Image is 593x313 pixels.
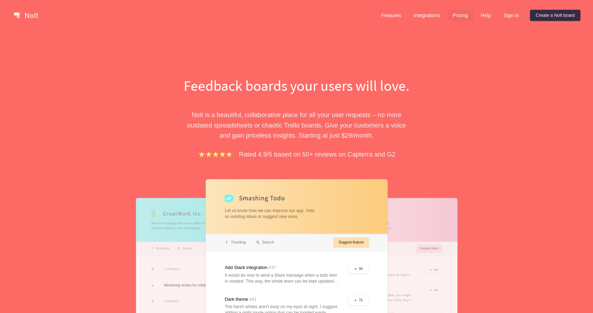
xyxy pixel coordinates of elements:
[447,10,474,21] a: Pricing
[498,10,524,21] a: Sign in
[475,10,497,21] a: Help
[239,149,395,159] p: Rated 4.9/5 based on 50+ reviews on Capterra and G2
[176,110,417,140] p: Nolt is a beautiful, collaborative place for all your user requests – no more outdated spreadshee...
[176,75,417,96] h1: Feedback boards your users will love.
[530,10,580,21] a: Create a Nolt board
[198,150,233,158] img: stars.b067e34983.png
[408,10,445,21] a: Integrations
[376,10,407,21] a: Features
